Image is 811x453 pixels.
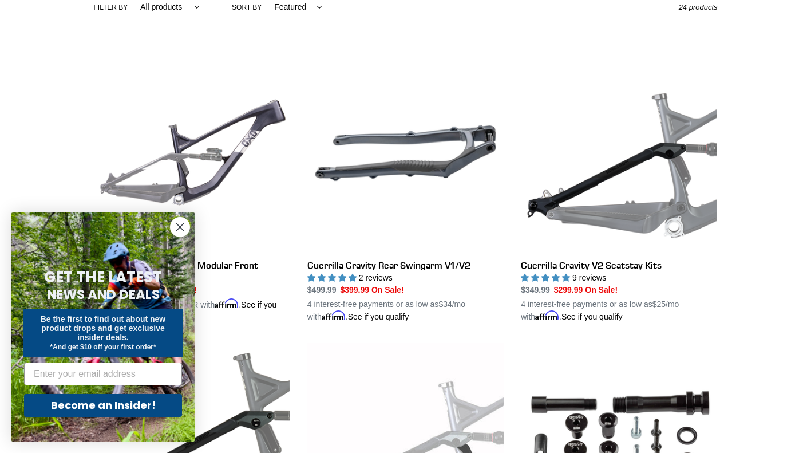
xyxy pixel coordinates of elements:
[24,363,182,385] input: Enter your email address
[41,314,166,342] span: Be the first to find out about new product drops and get exclusive insider deals.
[679,3,718,11] span: 24 products
[94,2,128,13] label: Filter by
[170,217,190,237] button: Close dialog
[47,285,160,304] span: NEWS AND DEALS
[50,343,156,351] span: *And get $10 off your first order*
[44,267,162,287] span: GET THE LATEST
[24,394,182,417] button: Become an Insider!
[232,2,262,13] label: Sort by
